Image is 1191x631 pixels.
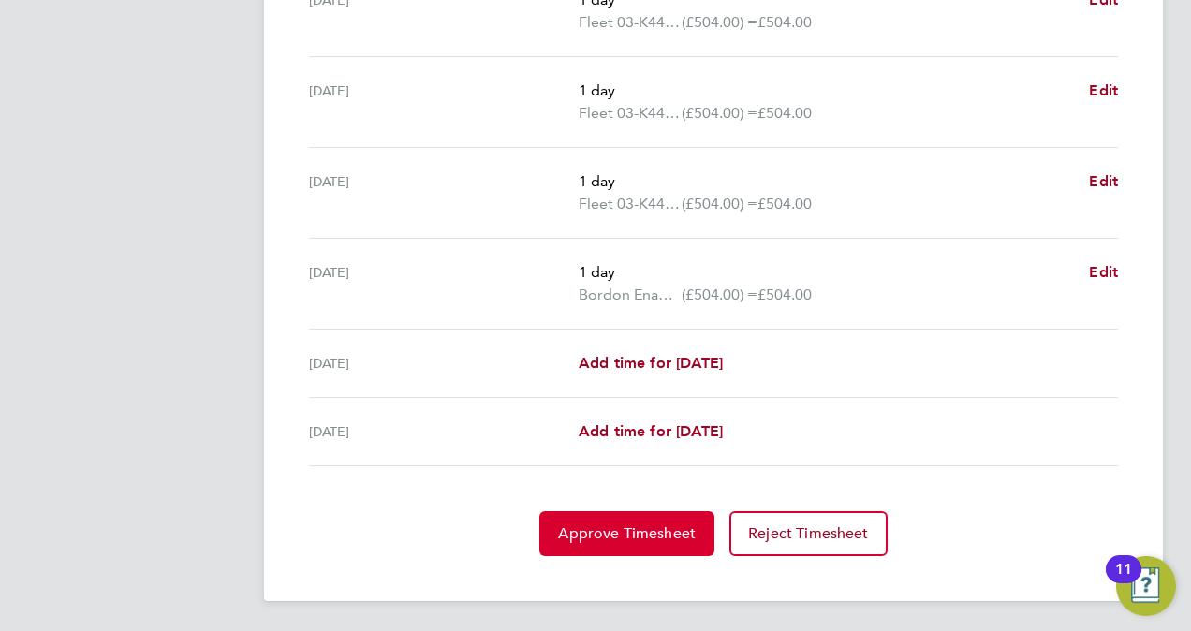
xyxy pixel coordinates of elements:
button: Approve Timesheet [539,511,714,556]
p: 1 day [579,261,1074,284]
span: Edit [1089,172,1118,190]
a: Add time for [DATE] [579,352,723,374]
span: (£504.00) = [682,13,757,31]
div: [DATE] [309,261,579,306]
span: Edit [1089,263,1118,281]
span: (£504.00) = [682,104,757,122]
span: £504.00 [757,195,812,213]
span: £504.00 [757,286,812,303]
div: [DATE] [309,352,579,374]
span: (£504.00) = [682,286,757,303]
span: Reject Timesheet [748,524,869,543]
button: Open Resource Center, 11 new notifications [1116,556,1176,616]
a: Add time for [DATE] [579,420,723,443]
a: Edit [1089,261,1118,284]
a: Edit [1089,170,1118,193]
span: Fleet 03-K444.04-E2 9200076921P [579,102,682,125]
div: 11 [1115,569,1132,594]
span: Fleet 03-K444.04-E2 9200076921P [579,193,682,215]
span: Approve Timesheet [558,524,696,543]
span: (£504.00) = [682,195,757,213]
span: Bordon Enabling Works 03-K104.01-E2 9200063395P [579,284,682,306]
span: £504.00 [757,104,812,122]
span: Add time for [DATE] [579,354,723,372]
p: 1 day [579,80,1074,102]
button: Reject Timesheet [729,511,888,556]
span: Fleet 03-K444.04-E2 9200076921P [579,11,682,34]
span: Add time for [DATE] [579,422,723,440]
div: [DATE] [309,80,579,125]
a: Edit [1089,80,1118,102]
div: [DATE] [309,420,579,443]
div: [DATE] [309,170,579,215]
p: 1 day [579,170,1074,193]
span: Edit [1089,81,1118,99]
span: £504.00 [757,13,812,31]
